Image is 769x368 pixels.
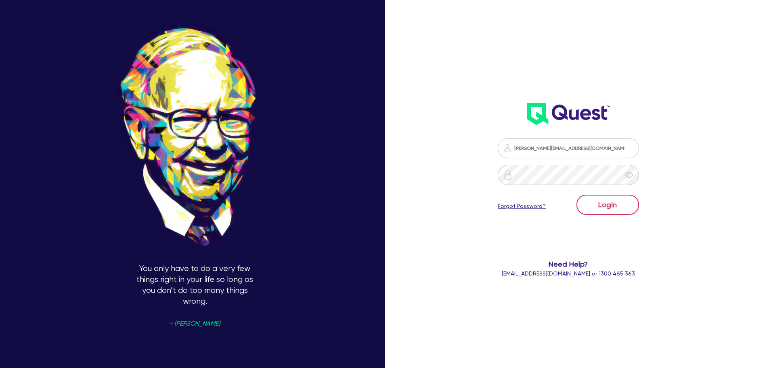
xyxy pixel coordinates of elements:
[502,270,635,277] span: or 1300 465 363
[503,170,513,180] img: icon-password
[170,321,220,327] span: - [PERSON_NAME]
[576,195,639,215] button: Login
[498,202,546,210] a: Forgot Password?
[503,143,512,153] img: icon-password
[527,103,610,125] img: wH2k97JdezQIQAAAABJRU5ErkJggg==
[625,171,633,179] span: eye
[465,259,672,269] span: Need Help?
[498,138,639,158] input: Email address
[502,270,590,277] a: [EMAIL_ADDRESS][DOMAIN_NAME]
